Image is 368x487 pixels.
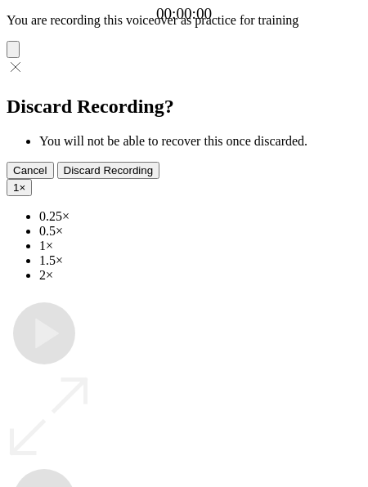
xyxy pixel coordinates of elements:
p: You are recording this voiceover as practice for training [7,13,361,28]
li: 0.25× [39,209,361,224]
span: 1 [13,181,19,194]
button: Cancel [7,162,54,179]
li: You will not be able to recover this once discarded. [39,134,361,149]
li: 0.5× [39,224,361,239]
button: 1× [7,179,32,196]
li: 2× [39,268,361,283]
li: 1× [39,239,361,253]
a: 00:00:00 [156,5,212,23]
h2: Discard Recording? [7,96,361,118]
button: Discard Recording [57,162,160,179]
li: 1.5× [39,253,361,268]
